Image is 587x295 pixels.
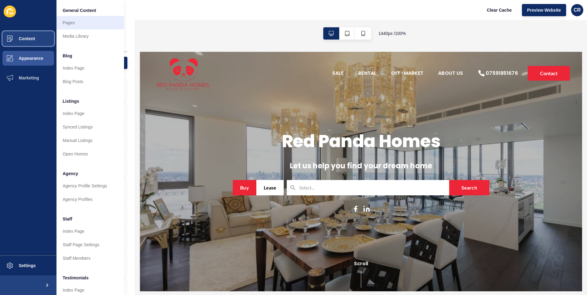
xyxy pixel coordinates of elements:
[56,29,124,43] a: Media Library
[63,275,89,281] span: Testimonials
[63,7,96,13] span: General Content
[56,120,124,134] a: Synced Listings
[12,3,74,40] img: Company logo
[388,14,430,29] a: Contact
[63,170,78,177] span: Agency
[56,193,124,206] a: Agency Profiles
[56,61,124,75] a: Index Page
[150,109,292,118] h2: Let us help you find your dream home
[142,79,301,100] h1: Red Panda Homes
[192,18,204,25] a: SALE
[56,134,124,147] a: Manual Listings
[63,98,79,104] span: Listings
[379,30,406,36] span: 1440 px / 100 %
[2,208,440,236] div: Scroll
[56,75,124,88] a: Blog Posts
[56,238,124,251] a: Staff Page Settings
[338,18,378,25] a: 07591851676
[522,4,566,16] button: Preview Website
[93,128,116,144] button: Buy
[56,251,124,265] a: Staff Members
[487,7,512,13] span: Clear Cache
[298,18,323,25] a: ABOUT US
[251,18,283,25] a: OFF-MARKET
[56,224,124,238] a: Index Page
[346,18,378,25] div: 07591851676
[218,18,236,25] a: RENTAL
[527,7,561,13] span: Preview Website
[116,128,144,144] button: Lease
[309,128,349,144] button: Search
[56,147,124,161] a: Open Homes
[63,53,72,59] span: Blog
[56,16,124,29] a: Pages
[482,4,517,16] button: Clear Cache
[63,216,72,222] span: Staff
[56,179,124,193] a: Agency Profile Settings
[56,107,124,120] a: Index Page
[573,7,581,13] span: CR
[159,132,190,140] input: Select...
